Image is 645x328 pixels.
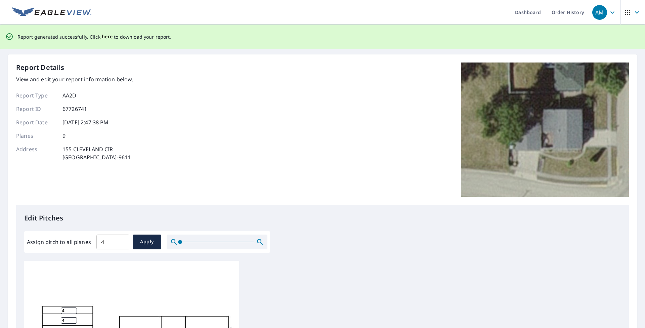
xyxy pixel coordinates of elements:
[102,33,113,41] button: here
[16,105,56,113] p: Report ID
[133,235,161,249] button: Apply
[62,132,66,140] p: 9
[62,145,131,161] p: 155 CLEVELAND CIR [GEOGRAPHIC_DATA]-9611
[62,105,87,113] p: 67726741
[12,7,91,17] img: EV Logo
[16,132,56,140] p: Planes
[16,118,56,126] p: Report Date
[27,238,91,246] label: Assign pitch to all planes
[16,145,56,161] p: Address
[138,238,156,246] span: Apply
[16,75,133,83] p: View and edit your report information below.
[592,5,607,20] div: AM
[62,118,109,126] p: [DATE] 2:47:38 PM
[16,63,64,73] p: Report Details
[461,63,629,197] img: Top image
[17,33,171,41] p: Report generated successfully. Click to download your report.
[96,233,129,251] input: 00.0
[16,91,56,99] p: Report Type
[24,213,621,223] p: Edit Pitches
[62,91,77,99] p: AA2D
